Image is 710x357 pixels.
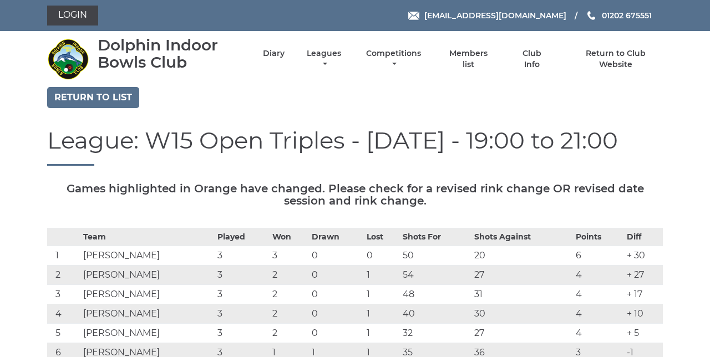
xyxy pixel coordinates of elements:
[80,304,215,324] td: [PERSON_NAME]
[400,246,471,266] td: 50
[408,9,566,22] a: Email [EMAIL_ADDRESS][DOMAIN_NAME]
[215,285,269,304] td: 3
[624,324,663,343] td: + 5
[408,12,419,20] img: Email
[364,304,400,324] td: 1
[364,285,400,304] td: 1
[364,246,400,266] td: 0
[215,228,269,246] th: Played
[80,266,215,285] td: [PERSON_NAME]
[573,228,624,246] th: Points
[471,285,573,304] td: 31
[80,228,215,246] th: Team
[309,266,363,285] td: 0
[215,266,269,285] td: 3
[47,6,98,25] a: Login
[587,11,595,20] img: Phone us
[624,285,663,304] td: + 17
[47,266,80,285] td: 2
[270,266,310,285] td: 2
[47,304,80,324] td: 4
[471,228,573,246] th: Shots Against
[80,324,215,343] td: [PERSON_NAME]
[270,246,310,266] td: 3
[215,246,269,266] td: 3
[400,304,471,324] td: 40
[364,324,400,343] td: 1
[80,285,215,304] td: [PERSON_NAME]
[573,246,624,266] td: 6
[47,38,89,80] img: Dolphin Indoor Bowls Club
[47,324,80,343] td: 5
[309,246,363,266] td: 0
[364,266,400,285] td: 1
[624,246,663,266] td: + 30
[270,285,310,304] td: 2
[47,285,80,304] td: 3
[98,37,244,71] div: Dolphin Indoor Bowls Club
[573,266,624,285] td: 4
[573,324,624,343] td: 4
[443,48,494,70] a: Members list
[309,304,363,324] td: 0
[400,285,471,304] td: 48
[363,48,424,70] a: Competitions
[400,266,471,285] td: 54
[309,285,363,304] td: 0
[573,285,624,304] td: 4
[471,246,573,266] td: 20
[624,304,663,324] td: + 10
[80,246,215,266] td: [PERSON_NAME]
[47,182,663,207] h5: Games highlighted in Orange have changed. Please check for a revised rink change OR revised date ...
[624,228,663,246] th: Diff
[215,324,269,343] td: 3
[270,228,310,246] th: Won
[47,87,139,108] a: Return to list
[624,266,663,285] td: + 27
[215,304,269,324] td: 3
[364,228,400,246] th: Lost
[602,11,652,21] span: 01202 675551
[400,228,471,246] th: Shots For
[47,127,663,166] h1: League: W15 Open Triples - [DATE] - 19:00 to 21:00
[304,48,344,70] a: Leagues
[47,246,80,266] td: 1
[424,11,566,21] span: [EMAIL_ADDRESS][DOMAIN_NAME]
[573,304,624,324] td: 4
[270,324,310,343] td: 2
[270,304,310,324] td: 2
[569,48,663,70] a: Return to Club Website
[309,324,363,343] td: 0
[586,9,652,22] a: Phone us 01202 675551
[309,228,363,246] th: Drawn
[263,48,285,59] a: Diary
[471,324,573,343] td: 27
[514,48,550,70] a: Club Info
[471,266,573,285] td: 27
[400,324,471,343] td: 32
[471,304,573,324] td: 30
